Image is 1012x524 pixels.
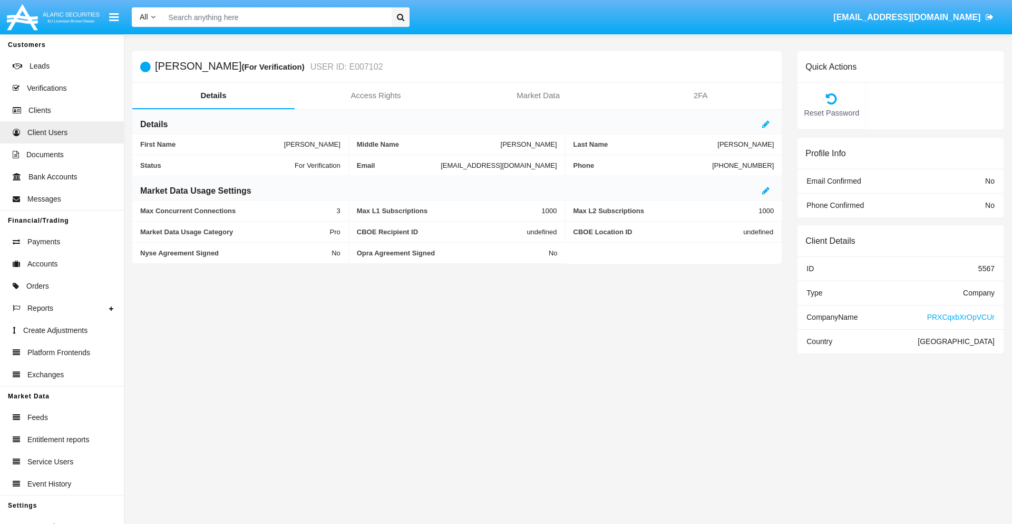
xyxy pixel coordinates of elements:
span: undefined [527,228,557,236]
img: Logo image [5,2,101,33]
span: Payments [27,236,60,247]
span: Entitlement reports [27,434,90,445]
span: Email [357,161,441,169]
a: 2FA [619,83,782,108]
span: Pro [330,228,340,236]
span: For Verification [295,161,340,169]
span: No [332,249,340,257]
span: Accounts [27,259,58,270]
a: Details [132,83,295,108]
a: [EMAIL_ADDRESS][DOMAIN_NAME] [829,3,999,32]
span: Feeds [27,412,48,423]
span: Orders [26,281,49,292]
span: Last Name [573,140,718,148]
span: [PERSON_NAME] [501,140,557,148]
h6: Market Data Usage Settings [140,185,251,197]
span: Reports [27,303,53,314]
span: No [985,177,995,185]
span: [PERSON_NAME] [717,140,774,148]
span: Leads [30,61,50,72]
span: Event History [27,479,71,490]
span: PRXCqxbXrOpVCUr [927,313,995,321]
span: Email Confirmed [806,177,861,185]
span: [PHONE_NUMBER] [712,161,774,169]
span: Max L1 Subscriptions [357,207,542,215]
span: Create Adjustments [23,325,87,336]
span: undefined [743,228,773,236]
span: Max L2 Subscriptions [573,207,759,215]
span: Phone [573,161,713,169]
span: 1000 [758,207,774,215]
span: Bank Accounts [28,172,77,183]
span: Market Data Usage Category [140,228,330,236]
span: [EMAIL_ADDRESS][DOMAIN_NAME] [441,161,557,169]
span: Reset Password [803,108,860,119]
span: Middle Name [357,140,501,148]
span: Clients [28,105,51,116]
a: Market Data [457,83,619,108]
span: First Name [140,140,284,148]
span: Country [806,337,832,346]
span: No [985,201,995,209]
span: Company Name [806,313,858,321]
span: [PERSON_NAME] [284,140,340,148]
h5: [PERSON_NAME] [155,61,383,73]
span: Company [963,289,995,297]
span: 5567 [978,264,995,273]
h6: Quick Actions [805,62,857,72]
span: Phone Confirmed [806,201,864,209]
span: All [140,13,148,21]
span: Messages [27,194,61,205]
span: 1000 [542,207,557,215]
span: Exchanges [27,369,64,380]
a: Access Rights [295,83,457,108]
span: Nyse Agreement Signed [140,249,332,257]
h6: Details [140,119,168,130]
div: (For Verification) [241,61,307,73]
span: Platform Frontends [27,347,90,358]
span: Client Users [27,127,67,138]
input: Search [163,7,388,27]
span: 3 [337,207,340,215]
a: All [132,12,163,23]
span: Verifications [27,83,66,94]
small: USER ID: E007102 [308,63,383,71]
span: No [549,249,558,257]
span: [GEOGRAPHIC_DATA] [918,337,995,346]
span: Service Users [27,456,73,468]
span: ID [806,264,814,273]
span: Type [806,289,822,297]
span: [EMAIL_ADDRESS][DOMAIN_NAME] [833,13,980,22]
h6: Profile Info [805,148,845,158]
span: Max Concurrent Connections [140,207,337,215]
span: Status [140,161,295,169]
span: Documents [26,149,64,160]
span: CBOE Recipient ID [357,228,527,236]
span: CBOE Location ID [573,228,744,236]
h6: Client Details [805,236,855,246]
span: Opra Agreement Signed [357,249,549,257]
